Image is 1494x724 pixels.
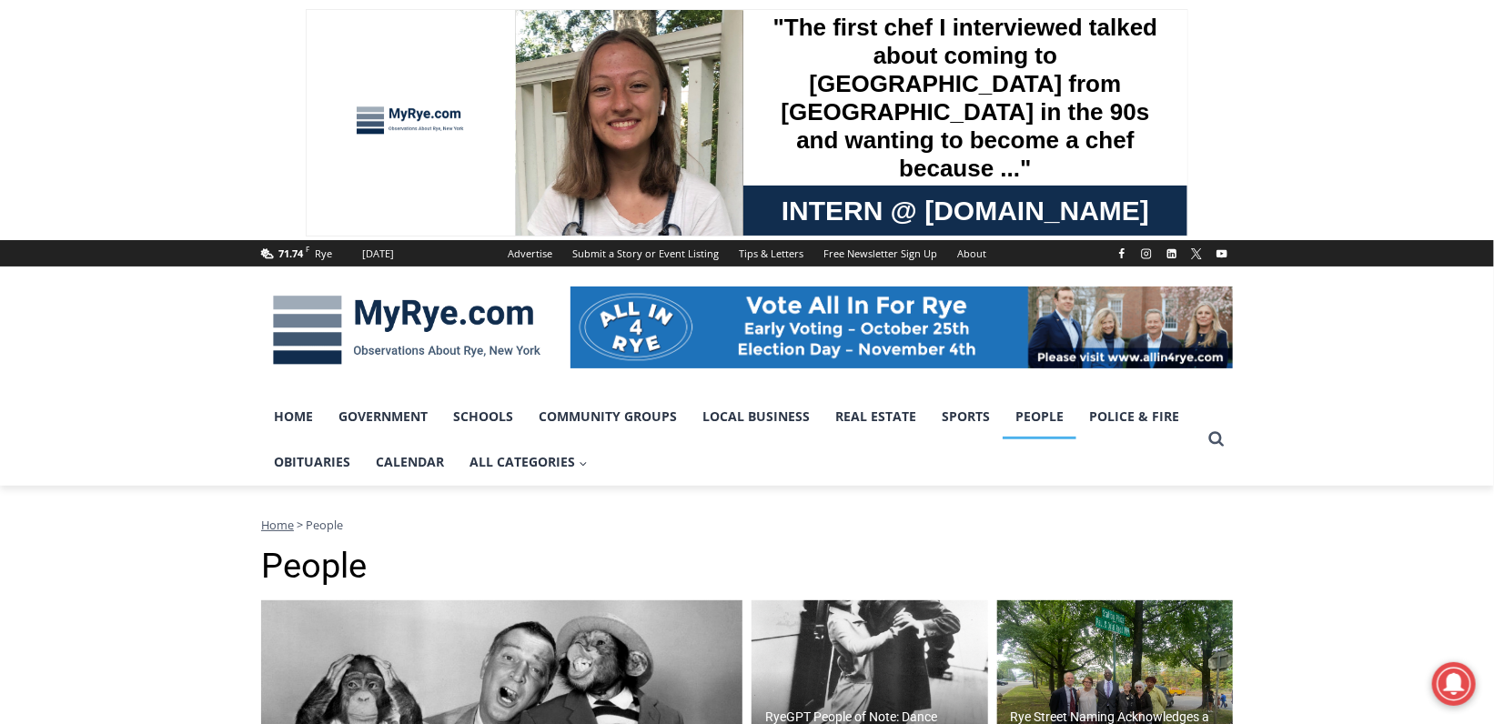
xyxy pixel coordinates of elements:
[498,240,996,266] nav: Secondary Navigation
[440,394,526,439] a: Schools
[823,394,929,439] a: Real Estate
[363,439,457,485] a: Calendar
[690,394,823,439] a: Local Business
[438,176,882,226] a: Intern @ [DOMAIN_NAME]
[307,244,310,254] span: F
[476,181,843,222] span: Intern @ [DOMAIN_NAME]
[498,240,562,266] a: Advertise
[729,240,813,266] a: Tips & Letters
[279,246,304,260] span: 71.74
[1161,243,1183,265] a: Linkedin
[261,517,294,533] a: Home
[929,394,1003,439] a: Sports
[261,394,326,439] a: Home
[315,246,332,262] div: Rye
[459,1,860,176] div: "The first chef I interviewed talked about coming to [GEOGRAPHIC_DATA] from [GEOGRAPHIC_DATA] in ...
[1200,423,1233,456] button: View Search Form
[261,546,1233,588] h1: People
[326,394,440,439] a: Government
[1076,394,1192,439] a: Police & Fire
[297,517,303,533] span: >
[1111,243,1133,265] a: Facebook
[261,516,1233,534] nav: Breadcrumbs
[813,240,947,266] a: Free Newsletter Sign Up
[562,240,729,266] a: Submit a Story or Event Listing
[1186,243,1207,265] a: X
[261,439,363,485] a: Obituaries
[1136,243,1157,265] a: Instagram
[362,246,394,262] div: [DATE]
[261,283,552,377] img: MyRye.com
[1003,394,1076,439] a: People
[261,394,1200,486] nav: Primary Navigation
[526,394,690,439] a: Community Groups
[457,439,601,485] button: Child menu of All Categories
[306,517,343,533] span: People
[1211,243,1233,265] a: YouTube
[947,240,996,266] a: About
[570,287,1233,368] img: All in for Rye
